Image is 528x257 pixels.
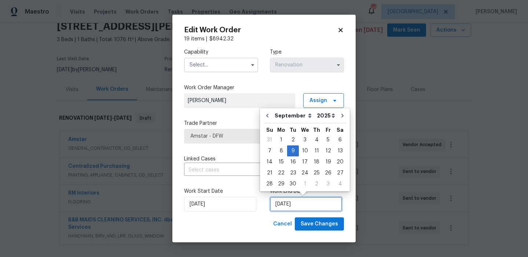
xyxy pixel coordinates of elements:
label: Capability [184,48,258,56]
select: Year [315,110,337,121]
div: Sun Sep 21 2025 [264,167,275,178]
select: Month [273,110,315,121]
div: 10 [299,146,311,156]
div: Thu Sep 18 2025 [311,156,322,167]
button: Go to previous month [262,108,273,123]
input: Select... [184,58,258,72]
div: 4 [311,135,322,145]
div: 1 [299,179,311,189]
div: 2 [311,179,322,189]
div: Wed Sep 03 2025 [299,134,311,145]
div: 2 [287,135,299,145]
abbr: Monday [277,127,285,133]
div: 21 [264,168,275,178]
div: Mon Sep 15 2025 [275,156,287,167]
div: Tue Sep 09 2025 [287,145,299,156]
button: Save Changes [295,217,344,231]
div: Sat Sep 20 2025 [334,156,346,167]
div: Fri Sep 05 2025 [322,134,334,145]
div: 14 [264,157,275,167]
div: Wed Oct 01 2025 [299,178,311,189]
label: Work Order Manager [184,84,344,91]
div: 3 [322,179,334,189]
div: 13 [334,146,346,156]
div: Wed Sep 10 2025 [299,145,311,156]
button: Show options [334,61,343,69]
span: Linked Cases [184,155,216,163]
div: 17 [299,157,311,167]
span: Assign [309,97,327,104]
div: Thu Oct 02 2025 [311,178,322,189]
div: 30 [287,179,299,189]
div: Thu Sep 11 2025 [311,145,322,156]
div: 11 [311,146,322,156]
span: Cancel [273,220,292,229]
div: Mon Sep 22 2025 [275,167,287,178]
div: 16 [287,157,299,167]
div: 5 [322,135,334,145]
div: 7 [264,146,275,156]
div: Sat Sep 06 2025 [334,134,346,145]
div: 6 [334,135,346,145]
div: Sun Sep 14 2025 [264,156,275,167]
div: Tue Sep 16 2025 [287,156,299,167]
abbr: Thursday [313,127,320,133]
span: Save Changes [301,220,338,229]
div: 23 [287,168,299,178]
div: 15 [275,157,287,167]
div: 4 [334,179,346,189]
label: Trade Partner [184,120,344,127]
div: 18 [311,157,322,167]
div: 9 [287,146,299,156]
div: 26 [322,168,334,178]
div: 20 [334,157,346,167]
abbr: Friday [326,127,331,133]
div: 1 [275,135,287,145]
div: 31 [264,135,275,145]
div: Wed Sep 24 2025 [299,167,311,178]
div: Fri Oct 03 2025 [322,178,334,189]
input: Select cases [184,164,323,176]
input: Select... [270,58,344,72]
div: Tue Sep 23 2025 [287,167,299,178]
div: 22 [275,168,287,178]
div: Fri Sep 12 2025 [322,145,334,156]
abbr: Sunday [266,127,273,133]
div: Tue Sep 30 2025 [287,178,299,189]
span: [PERSON_NAME] [188,97,291,104]
abbr: Wednesday [301,127,309,133]
button: Go to next month [337,108,348,123]
div: 19 items | [184,35,344,43]
label: Work Start Date [184,188,258,195]
div: Fri Sep 26 2025 [322,167,334,178]
div: Mon Sep 08 2025 [275,145,287,156]
div: Sun Sep 28 2025 [264,178,275,189]
div: 25 [311,168,322,178]
div: 24 [299,168,311,178]
div: Thu Sep 25 2025 [311,167,322,178]
div: Sat Sep 27 2025 [334,167,346,178]
div: 28 [264,179,275,189]
div: Sun Sep 07 2025 [264,145,275,156]
abbr: Tuesday [290,127,296,133]
span: Amstar - DFW [190,133,338,140]
div: Fri Sep 19 2025 [322,156,334,167]
input: M/D/YYYY [270,197,342,211]
div: Thu Sep 04 2025 [311,134,322,145]
input: M/D/YYYY [184,197,256,211]
div: 27 [334,168,346,178]
abbr: Saturday [337,127,344,133]
div: 29 [275,179,287,189]
div: Mon Sep 01 2025 [275,134,287,145]
div: Wed Sep 17 2025 [299,156,311,167]
span: $ 8942.32 [209,36,234,41]
label: Type [270,48,344,56]
div: Sat Oct 04 2025 [334,178,346,189]
div: 3 [299,135,311,145]
div: 12 [322,146,334,156]
div: Sat Sep 13 2025 [334,145,346,156]
div: 19 [322,157,334,167]
div: Sun Aug 31 2025 [264,134,275,145]
div: Tue Sep 02 2025 [287,134,299,145]
button: Cancel [270,217,295,231]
